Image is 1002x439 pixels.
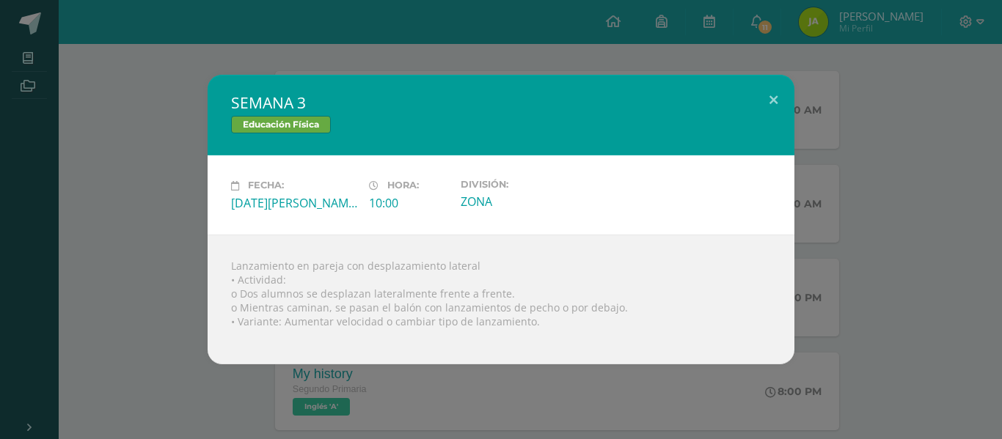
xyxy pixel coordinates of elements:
[461,193,587,210] div: ZONA
[231,195,357,211] div: [DATE][PERSON_NAME]
[208,235,794,364] div: Lanzamiento en pareja con desplazamiento lateral • Actividad: o Dos alumnos se desplazan lateralm...
[231,116,331,133] span: Educación Física
[753,75,794,125] button: Close (Esc)
[387,180,419,191] span: Hora:
[231,92,771,113] h2: SEMANA 3
[461,179,587,190] label: División:
[248,180,284,191] span: Fecha:
[369,195,449,211] div: 10:00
